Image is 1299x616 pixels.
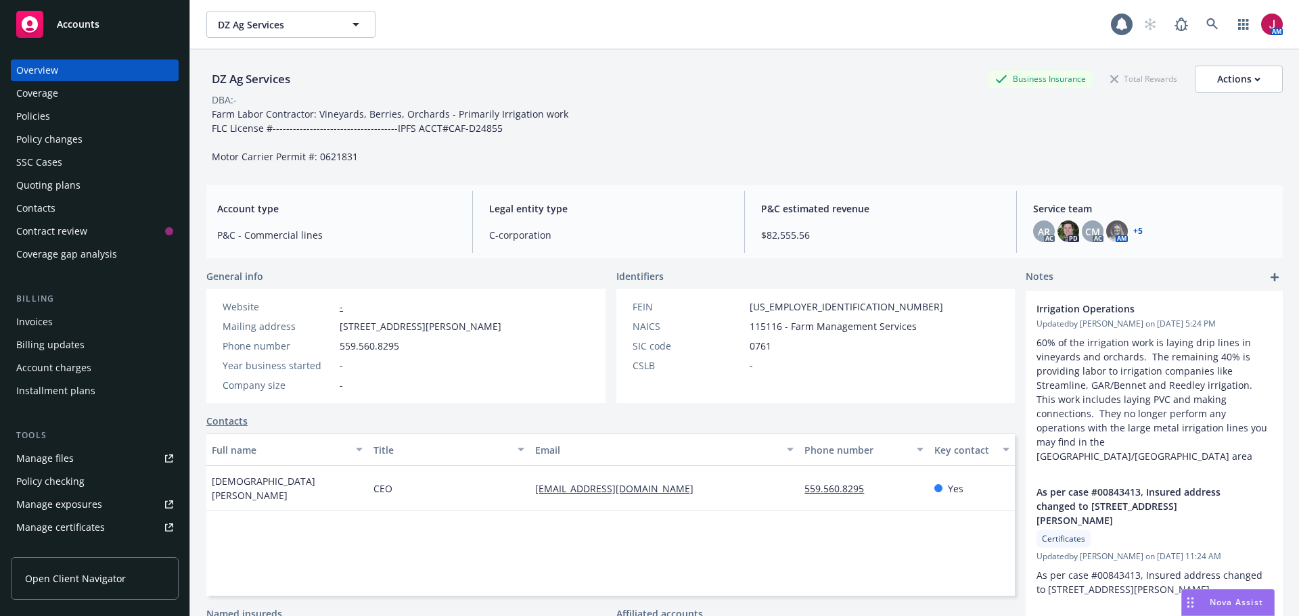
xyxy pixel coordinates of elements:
a: [EMAIL_ADDRESS][DOMAIN_NAME] [535,482,704,495]
a: Invoices [11,311,179,333]
span: [DEMOGRAPHIC_DATA][PERSON_NAME] [212,474,363,502]
a: Manage certificates [11,517,179,538]
a: Installment plans [11,380,179,402]
span: 559.560.8295 [340,339,399,353]
span: Legal entity type [489,202,728,216]
div: Manage certificates [16,517,105,538]
a: Quoting plans [11,174,179,196]
span: Certificates [1042,533,1085,545]
span: Identifiers [616,269,664,283]
span: Yes [948,481,963,496]
a: Coverage gap analysis [11,243,179,265]
div: Full name [212,443,348,457]
div: Coverage gap analysis [16,243,117,265]
span: - [750,358,753,373]
a: Coverage [11,82,179,104]
button: Title [368,433,530,466]
a: add [1267,269,1283,285]
div: Contract review [16,220,87,242]
span: Updated by [PERSON_NAME] on [DATE] 11:24 AM [1036,550,1272,563]
img: photo [1261,14,1283,35]
div: Policy changes [16,128,83,150]
a: Policy changes [11,128,179,150]
button: Full name [206,433,368,466]
div: Contacts [16,197,55,219]
img: photo [1106,220,1128,242]
span: 60% of the irrigation work is laying drip lines in vineyards and orchards. The remaining 40% is p... [1036,336,1270,463]
a: Billing updates [11,334,179,356]
button: Key contact [929,433,1015,466]
span: CEO [373,481,392,496]
div: Tools [11,429,179,442]
div: DZ Ag Services [206,70,296,88]
a: Manage files [11,448,179,469]
div: Phone number [223,339,334,353]
span: Updated by [PERSON_NAME] on [DATE] 5:24 PM [1036,318,1272,330]
span: General info [206,269,263,283]
div: Key contact [934,443,995,457]
a: Accounts [11,5,179,43]
div: Billing [11,292,179,306]
span: - [340,378,343,392]
span: 115116 - Farm Management Services [750,319,917,333]
span: Accounts [57,19,99,30]
div: Actions [1217,66,1260,92]
div: Drag to move [1182,590,1199,615]
span: C-corporation [489,228,728,242]
a: Search [1199,11,1226,38]
span: [STREET_ADDRESS][PERSON_NAME] [340,319,501,333]
button: Nova Assist [1181,589,1275,616]
span: DZ Ag Services [218,18,335,32]
div: Website [223,300,334,314]
a: Contract review [11,220,179,242]
a: +5 [1133,227,1143,235]
img: photo [1057,220,1079,242]
span: P&C estimated revenue [761,202,1000,216]
div: Business Insurance [988,70,1093,87]
div: Title [373,443,509,457]
div: SIC code [633,339,744,353]
a: Start snowing [1137,11,1164,38]
a: Manage exposures [11,494,179,515]
span: [US_EMPLOYER_IDENTIFICATION_NUMBER] [750,300,943,314]
a: 559.560.8295 [804,482,875,495]
a: - [340,300,343,313]
a: Contacts [206,414,248,428]
div: Phone number [804,443,908,457]
button: Email [530,433,799,466]
div: DBA: - [212,93,237,107]
div: FEIN [633,300,744,314]
span: As per case #00843413, Insured address changed to [STREET_ADDRESS][PERSON_NAME]. [1036,569,1265,596]
a: Report a Bug [1168,11,1195,38]
div: Policy checking [16,471,85,492]
div: CSLB [633,358,744,373]
button: Phone number [799,433,928,466]
a: Account charges [11,357,179,379]
a: Contacts [11,197,179,219]
a: Manage claims [11,540,179,561]
span: Open Client Navigator [25,571,126,586]
span: 0761 [750,339,771,353]
div: Quoting plans [16,174,81,196]
span: Farm Labor Contractor: Vineyards, Berries, Orchards - Primarily Irrigation work FLC License #----... [212,108,568,163]
button: DZ Ag Services [206,11,375,38]
span: P&C - Commercial lines [217,228,456,242]
div: Manage files [16,448,74,469]
div: Invoices [16,311,53,333]
div: Manage exposures [16,494,102,515]
button: Actions [1195,66,1283,93]
div: Policies [16,105,50,127]
a: Policies [11,105,179,127]
span: Nova Assist [1210,596,1263,608]
div: Manage claims [16,540,85,561]
span: As per case #00843413, Insured address changed to [STREET_ADDRESS][PERSON_NAME] [1036,485,1237,527]
div: Installment plans [16,380,95,402]
span: $82,555.56 [761,228,1000,242]
a: SSC Cases [11,151,179,173]
span: - [340,358,343,373]
div: Total Rewards [1103,70,1184,87]
a: Policy checking [11,471,179,492]
span: AR [1038,224,1050,239]
div: Irrigation OperationsUpdatedby [PERSON_NAME] on [DATE] 5:24 PM60% of the irrigation work is layin... [1026,291,1283,474]
div: Year business started [223,358,334,373]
